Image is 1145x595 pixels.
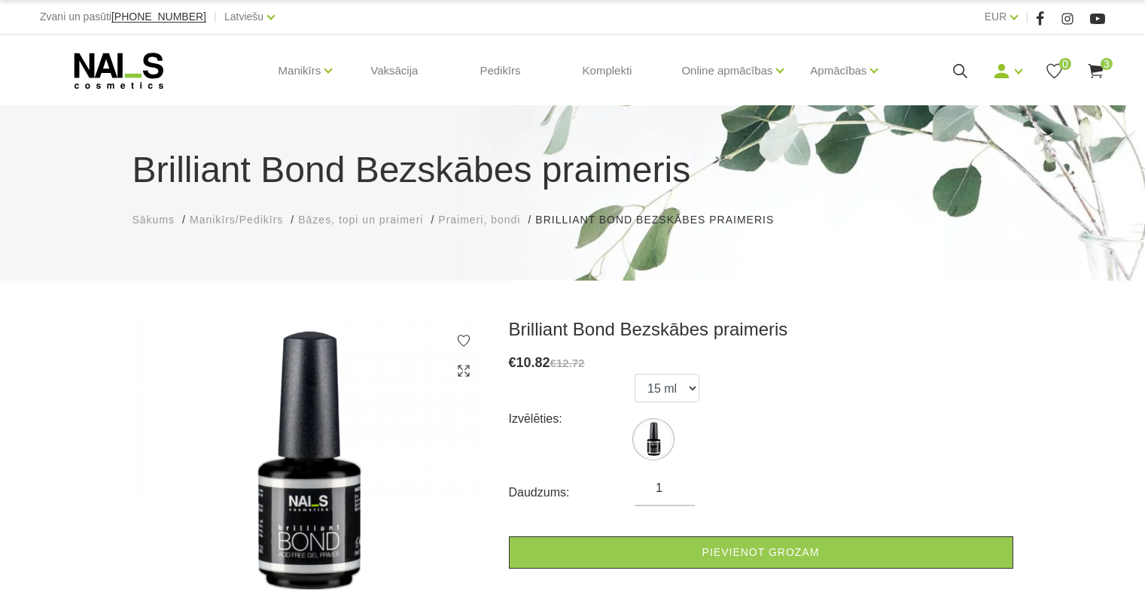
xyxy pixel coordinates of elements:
li: Brilliant Bond Bezskābes praimeris [535,212,789,228]
a: [PHONE_NUMBER] [111,11,206,23]
div: Zvani un pasūti [40,8,206,26]
span: | [1025,8,1028,26]
a: 0 [1045,62,1064,80]
a: 3 [1086,62,1105,80]
span: 0 [1059,58,1071,70]
img: ... [635,420,672,458]
span: 3 [1101,58,1113,70]
a: Sākums [132,212,175,228]
span: Manikīrs/Pedikīrs [190,214,283,226]
span: | [214,8,217,26]
div: Izvēlēties: [509,407,635,431]
s: €12.72 [550,357,585,369]
span: Bāzes, topi un praimeri [298,214,423,226]
h3: Brilliant Bond Bezskābes praimeris [509,318,1013,341]
a: Komplekti [571,35,644,107]
span: 10.82 [516,355,550,370]
a: Apmācības [810,41,866,101]
div: Daudzums: [509,481,635,505]
h1: Brilliant Bond Bezskābes praimeris [132,143,1013,197]
a: Vaksācija [358,35,430,107]
span: Praimeri, bondi [438,214,520,226]
a: Praimeri, bondi [438,212,520,228]
a: Online apmācības [681,41,772,101]
a: Pievienot grozam [509,536,1013,569]
a: Manikīrs [279,41,321,101]
a: Bāzes, topi un praimeri [298,212,423,228]
span: € [509,355,516,370]
span: Sākums [132,214,175,226]
a: Pedikīrs [467,35,532,107]
a: Latviešu [224,8,263,26]
a: EUR [985,8,1007,26]
a: Manikīrs/Pedikīrs [190,212,283,228]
